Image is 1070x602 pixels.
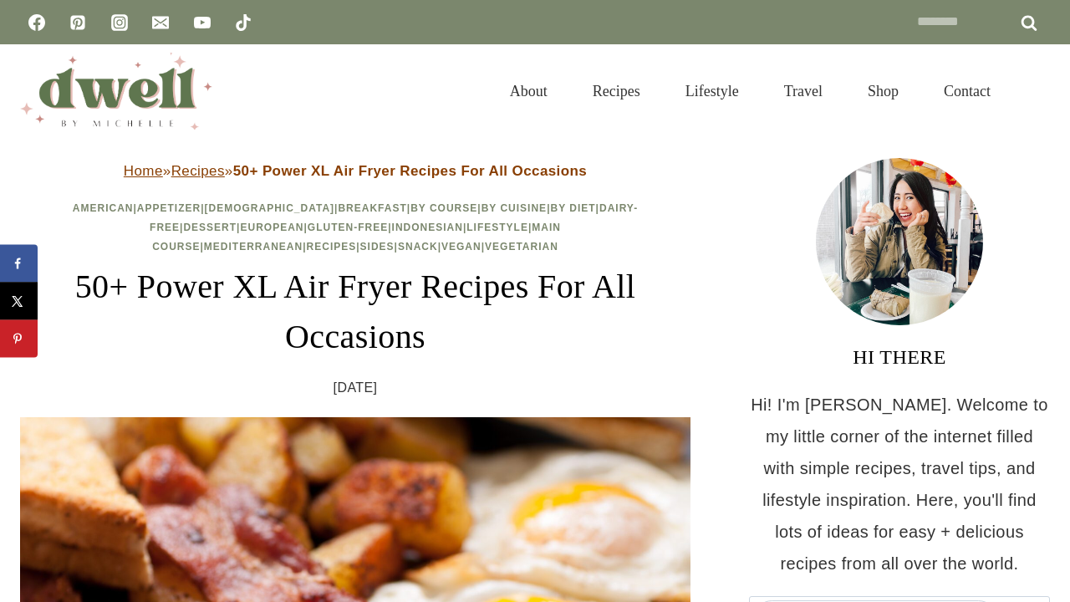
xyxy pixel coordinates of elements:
strong: 50+ Power XL Air Fryer Recipes For All Occasions [233,163,587,179]
time: [DATE] [334,375,378,400]
a: Pinterest [61,6,94,39]
nav: Primary Navigation [487,62,1013,120]
a: About [487,62,570,120]
a: Shop [845,62,921,120]
a: [DEMOGRAPHIC_DATA] [205,202,335,214]
a: Recipes [307,241,357,253]
a: By Diet [550,202,595,214]
span: » » [124,163,587,179]
p: Hi! I'm [PERSON_NAME]. Welcome to my little corner of the internet filled with simple recipes, tr... [749,389,1050,579]
a: Contact [921,62,1013,120]
a: European [240,222,303,233]
h3: HI THERE [749,342,1050,372]
a: Mediterranean [204,241,303,253]
a: Breakfast [338,202,406,214]
h1: 50+ Power XL Air Fryer Recipes For All Occasions [20,262,690,362]
a: Snack [398,241,438,253]
a: Recipes [570,62,663,120]
a: American [73,202,134,214]
a: By Cuisine [481,202,547,214]
a: Lifestyle [663,62,762,120]
a: Gluten-Free [308,222,388,233]
a: Vegan [441,241,481,253]
span: | | | | | | | | | | | | | | | | | | | [73,202,638,253]
a: By Course [410,202,477,214]
a: YouTube [186,6,219,39]
button: View Search Form [1022,77,1050,105]
a: Appetizer [137,202,201,214]
a: Dessert [183,222,237,233]
a: Facebook [20,6,53,39]
a: Indonesian [392,222,463,233]
a: Sides [360,241,395,253]
a: Instagram [103,6,136,39]
a: Email [144,6,177,39]
img: DWELL by michelle [20,53,212,130]
a: Vegetarian [485,241,558,253]
a: Recipes [171,163,225,179]
a: Home [124,163,163,179]
a: TikTok [227,6,260,39]
a: Travel [762,62,845,120]
a: Lifestyle [466,222,528,233]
